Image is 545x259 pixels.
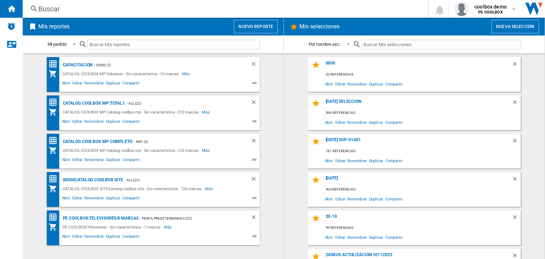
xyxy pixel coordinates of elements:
div: Borrar [512,176,521,185]
div: PE COOLBOX:Televisores/8 marcas [61,214,139,223]
span: Más [202,146,211,155]
span: Compartir [121,233,141,242]
div: 22 referencias [324,70,521,79]
span: Editar [334,117,346,127]
div: 404 referencias [324,185,521,194]
span: Compartir [384,232,404,242]
div: 0000 [324,61,512,70]
span: Compartir [121,80,141,88]
span: Abrir [61,118,72,127]
div: 181 referencias [324,147,521,156]
div: CATALOG COOLBOX MP:Catalog coolbox mp - Sin característica - 210 marcas [61,146,202,155]
div: Borrar [512,137,521,147]
span: Compartir [121,195,141,203]
span: coolbox demo [474,3,507,10]
span: Abrir [324,232,335,242]
div: Matriz de precios [49,98,61,107]
div: Mi pedido [48,42,67,47]
span: Compartir [121,118,141,127]
span: Más [202,108,211,116]
span: Editar [334,156,346,165]
img: profile.jpg [455,2,469,16]
button: Nuevo reporte [234,20,278,33]
div: Capacitacion [61,61,93,70]
div: CATALOG COOLBOX MP:Catalog coolbox mp - Sin característica - 210 marcas [61,108,202,116]
div: Borrar [251,176,260,184]
div: [DATE] SELECCION [324,99,512,109]
div: Borrar [251,99,260,108]
span: Editar [71,233,83,242]
div: CATALOG COOLBOX MP:TOTAL1 [61,99,125,108]
span: Editar [71,118,83,127]
span: Renombrar [346,79,368,89]
span: Más [205,184,214,193]
span: Duplicar [105,195,121,203]
span: Editar [334,79,346,89]
span: Renombrar [83,118,105,127]
span: Duplicar [105,156,121,165]
span: Editar [71,156,83,165]
span: Más [182,70,191,78]
span: Abrir [61,195,72,203]
input: Buscar Mis reportes [87,40,260,49]
span: Renombrar [83,233,105,242]
div: Borrar [512,214,521,224]
div: - Demo (7) [92,61,236,70]
img: alerts-logo.svg [7,22,16,31]
div: CATALOG COOLBOX SITE:Catalog coolbox site - Sin característica - 126 marcas [61,184,205,193]
span: Renombrar [346,194,368,204]
div: Mi colección [49,223,61,231]
span: Renombrar [346,117,368,127]
div: 49 referencias [324,224,521,232]
span: Abrir [324,194,335,204]
div: Matriz de precios [49,136,61,145]
div: CATALOG COOLBOX MP COMPLETO [61,137,132,146]
h2: Mis selecciones [298,20,341,33]
span: Editar [71,80,83,88]
span: Duplicar [368,117,384,127]
div: Mi colección [49,108,61,116]
span: Renombrar [83,195,105,203]
h2: Mis reportes [37,20,71,33]
span: Compartir [384,194,404,204]
div: - ALL (22) [125,99,236,108]
span: Duplicar [368,194,384,204]
b: PE COOLBOX [478,10,502,15]
span: Renombrar [346,232,368,242]
span: Abrir [324,117,335,127]
div: Matriz de precios [49,213,61,222]
span: Compartir [384,79,404,89]
div: Borrar [512,61,521,70]
div: [DATE] SUP-51481 [324,137,512,147]
span: Duplicar [368,232,384,242]
div: Borrar [512,99,521,109]
span: Editar [334,194,346,204]
span: Abrir [61,233,72,242]
span: Renombrar [83,156,105,165]
div: 396 referencias [324,109,521,117]
div: Borrar [251,137,260,146]
span: Editar [71,195,83,203]
div: - MP1 (3) [132,137,236,146]
input: Buscar Mis selecciones [361,40,521,49]
div: 00000CATALOG COOLBOX SITE [61,176,123,184]
div: Borrar [251,214,260,223]
div: Por nombre asc. [309,42,341,47]
div: Matriz de precios [49,60,61,68]
div: Mi colección [49,184,61,193]
span: Abrir [61,80,72,88]
button: Nueva selección [491,20,539,33]
span: Más [164,223,173,231]
span: Duplicar [368,79,384,89]
div: Buscar [38,4,409,14]
span: Renombrar [83,80,105,88]
span: Renombrar [346,156,368,165]
span: Abrir [324,156,335,165]
div: - Perfil predeterminado (22) [138,214,236,223]
span: Editar [334,232,346,242]
span: Abrir [61,156,72,165]
span: Duplicar [105,233,121,242]
span: Duplicar [105,80,121,88]
span: Compartir [121,156,141,165]
div: Borrar [251,61,260,70]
